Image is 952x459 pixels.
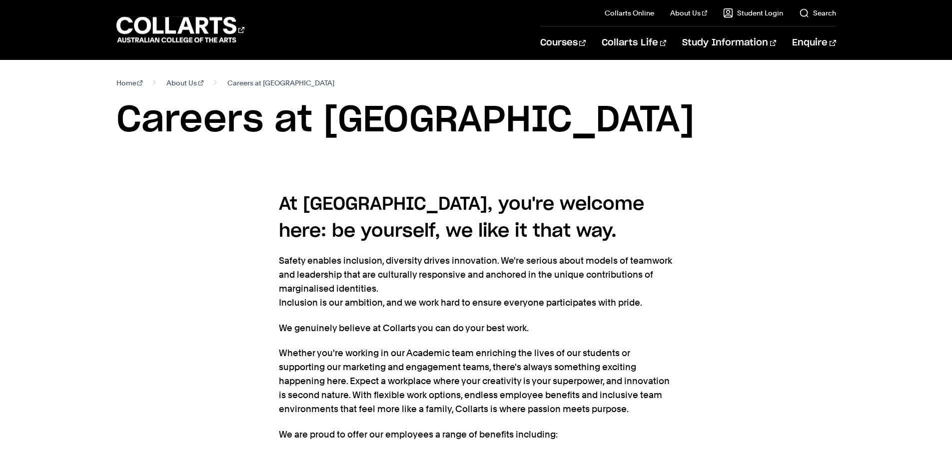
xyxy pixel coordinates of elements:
[227,76,335,90] span: Careers at [GEOGRAPHIC_DATA]
[605,8,654,18] a: Collarts Online
[792,26,836,59] a: Enquire
[723,8,783,18] a: Student Login
[279,191,674,245] h4: At [GEOGRAPHIC_DATA], you're welcome here: be yourself, we like it that way.
[540,26,586,59] a: Courses
[116,98,836,143] h1: Careers at [GEOGRAPHIC_DATA]
[602,26,666,59] a: Collarts Life
[116,15,244,44] div: Go to homepage
[670,8,707,18] a: About Us
[682,26,776,59] a: Study Information
[279,346,674,416] p: Whether you're working in our Academic team enriching the lives of our students or supporting our...
[279,254,674,310] p: Safety enables inclusion, diversity drives innovation. We're serious about models of teamwork and...
[279,321,674,335] p: We genuinely believe at Collarts you can do your best work.
[166,76,203,90] a: About Us
[116,76,143,90] a: Home
[279,428,674,442] p: We are proud to offer our employees a range of benefits including:
[799,8,836,18] a: Search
